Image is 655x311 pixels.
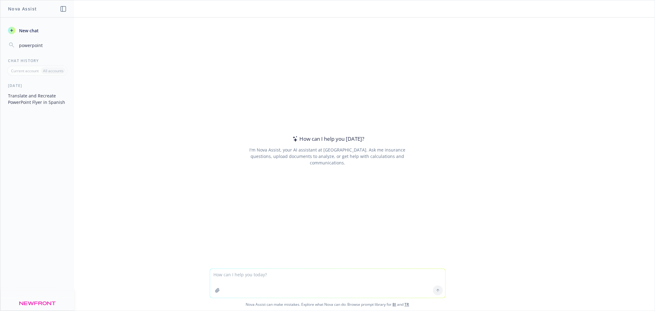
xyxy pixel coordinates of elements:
div: [DATE] [1,83,74,88]
div: Chat History [1,58,74,63]
button: New chat [6,25,69,36]
span: New chat [18,27,39,34]
p: All accounts [43,68,64,73]
h1: Nova Assist [8,6,37,12]
button: Translate and Recreate PowerPoint Flyer in Spanish [6,91,69,107]
div: How can I help you [DATE]? [291,135,364,143]
a: TR [405,302,409,307]
div: I'm Nova Assist, your AI assistant at [GEOGRAPHIC_DATA]. Ask me insurance questions, upload docum... [241,147,414,166]
a: BI [393,302,396,307]
span: Nova Assist can make mistakes. Explore what Nova can do: Browse prompt library for and [3,298,652,311]
input: Search chats [18,41,67,49]
p: Current account [11,68,39,73]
